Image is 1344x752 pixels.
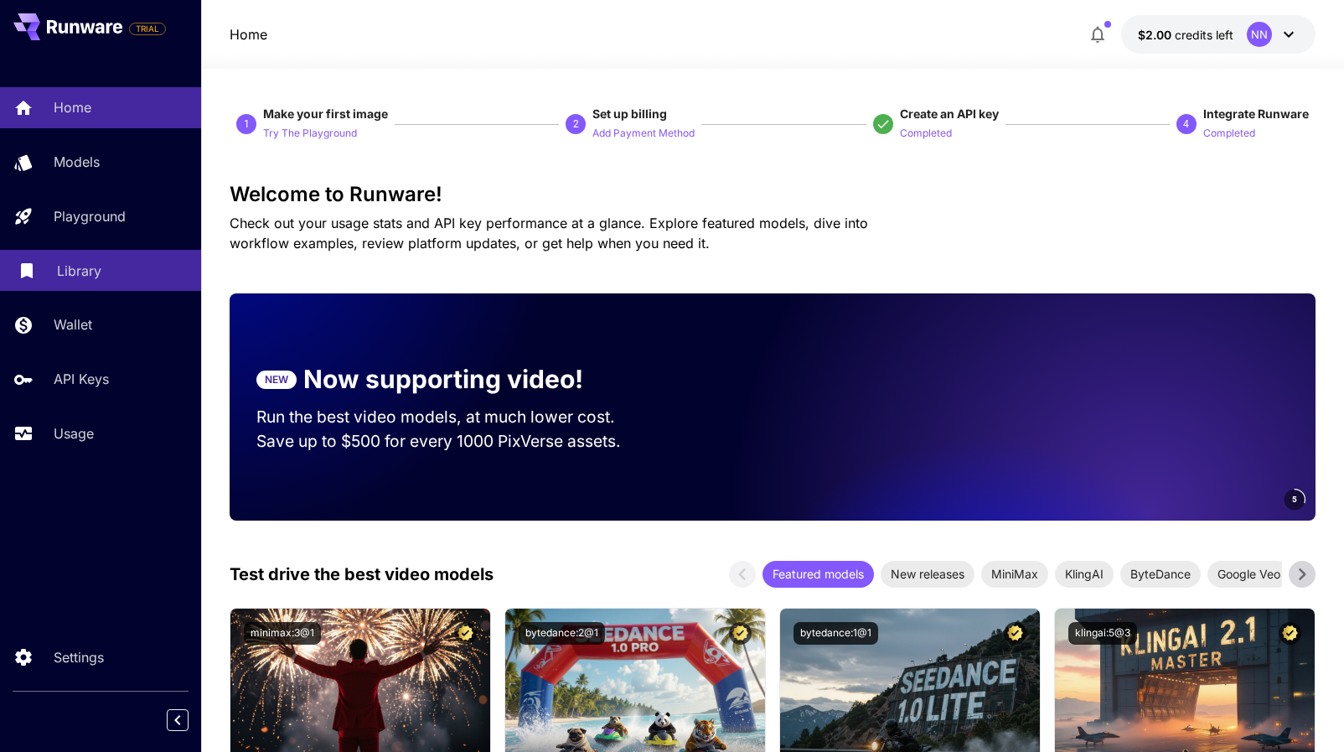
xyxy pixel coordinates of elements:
[881,565,974,583] span: New releases
[592,106,667,121] span: Set up billing
[230,183,1316,206] h3: Welcome to Runware!
[900,106,999,121] span: Create an API key
[230,24,267,44] a: Home
[762,561,874,588] div: Featured models
[1183,117,1189,132] p: 4
[519,622,605,645] button: bytedance:2@1
[303,360,583,398] p: Now supporting video!
[54,206,126,226] p: Playground
[1203,126,1255,142] p: Completed
[1120,565,1201,583] span: ByteDance
[1138,26,1233,44] div: $2.00
[241,333,349,345] p: ControlNet Preprocess
[54,369,109,389] p: API Keys
[1279,622,1301,645] button: Certified Model – Vetted for best performance and includes a commercial license.
[263,122,357,143] button: Try The Playground
[592,122,695,143] button: Add Payment Method
[241,210,318,222] p: Image Inference
[244,622,321,645] button: minimax:3@1
[881,561,974,588] div: New releases
[54,647,104,667] p: Settings
[244,117,250,132] p: 1
[129,18,166,39] span: Add your payment card to enable full platform functionality.
[1292,493,1297,506] span: 5
[981,561,1048,588] div: MiniMax
[230,562,494,587] p: Test drive the best video models
[1207,561,1290,588] div: Google Veo
[1203,122,1255,143] button: Completed
[241,241,316,252] p: Video Inference
[573,117,579,132] p: 2
[900,122,952,143] button: Completed
[1203,106,1309,121] span: Integrate Runware
[981,565,1048,583] span: MiniMax
[256,429,647,454] p: Save up to $500 for every 1000 PixVerse assets.
[167,709,189,731] button: Collapse sidebar
[729,622,752,645] button: Certified Model – Vetted for best performance and includes a commercial license.
[1121,15,1316,54] button: $2.00NN
[130,23,165,35] span: TRIAL
[54,314,92,335] p: Wallet
[241,302,312,314] p: Image Upscale
[1175,28,1233,42] span: credits left
[762,565,874,583] span: Featured models
[454,622,477,645] button: Certified Model – Vetted for best performance and includes a commercial license.
[592,126,695,142] p: Add Payment Method
[793,622,878,645] button: bytedance:1@1
[256,405,647,429] p: Run the best video models, at much lower cost.
[230,24,267,44] nav: breadcrumb
[1055,565,1114,583] span: KlingAI
[263,106,388,121] span: Make your first image
[54,97,91,117] p: Home
[241,363,298,375] p: PhotoMaker
[241,272,343,283] p: Background Removal
[179,705,201,735] div: Collapse sidebar
[1055,561,1114,588] div: KlingAI
[1120,561,1201,588] div: ByteDance
[1207,565,1290,583] span: Google Veo
[1068,622,1137,645] button: klingai:5@3
[263,126,357,142] p: Try The Playground
[900,126,952,142] p: Completed
[57,261,101,281] p: Library
[1004,622,1026,645] button: Certified Model – Vetted for best performance and includes a commercial license.
[1247,22,1272,47] div: NN
[1138,28,1175,42] span: $2.00
[230,215,868,252] span: Check out your usage stats and API key performance at a glance. Explore featured models, dive int...
[54,423,94,443] p: Usage
[54,152,100,172] p: Models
